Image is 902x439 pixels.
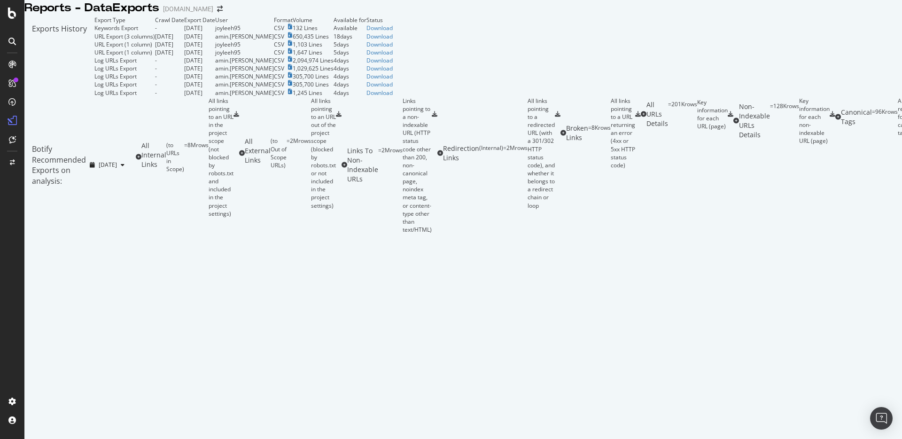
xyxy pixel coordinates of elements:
td: amin.[PERSON_NAME] [215,80,274,88]
div: All URLs Details [646,100,668,128]
div: Log URLs Export [94,64,137,72]
td: joyleeh95 [215,40,274,48]
a: Download [366,72,393,80]
td: - [155,72,184,80]
td: - [155,56,184,64]
td: 132 Lines [293,24,334,32]
div: CSV [274,64,284,72]
td: 650,435 Lines [293,32,334,40]
div: Broken Links [566,124,588,142]
div: All links pointing to a URL returning an error (4xx or 5xx HTTP status code) [611,97,635,169]
div: csv-export [555,111,560,117]
div: = 8M rows [184,141,209,173]
td: [DATE] [155,40,184,48]
td: [DATE] [155,32,184,40]
td: amin.[PERSON_NAME] [215,32,274,40]
div: = 2M rows [378,146,403,184]
td: [DATE] [184,32,215,40]
div: CSV [274,80,284,88]
div: Log URLs Export [94,80,137,88]
td: 4 days [334,80,366,88]
td: [DATE] [155,48,184,56]
div: [DOMAIN_NAME] [163,4,213,14]
td: 4 days [334,56,366,64]
div: All External Links [245,137,271,169]
td: 4 days [334,64,366,72]
a: Download [366,80,393,88]
div: Key information for each URL (page) [697,98,728,131]
div: Log URLs Export [94,56,137,64]
div: Non-Indexable URLs Details [739,102,770,140]
div: = 201K rows [668,100,697,128]
a: Download [366,89,393,97]
td: joyleeh95 [215,48,274,56]
td: 5 days [334,40,366,48]
div: CSV [274,56,284,64]
td: [DATE] [184,89,215,97]
a: Download [366,56,393,64]
td: Format [274,16,293,24]
td: 305,700 Lines [293,72,334,80]
button: [DATE] [86,157,128,172]
td: 1,647 Lines [293,48,334,56]
td: [DATE] [184,64,215,72]
span: 2025 Oct. 7th [99,161,117,169]
div: Links To Non-Indexable URLs [347,146,378,184]
div: Download [366,32,393,40]
td: Available for [334,16,366,24]
div: = 2M rows [287,137,311,169]
div: = 96K rows [872,108,898,126]
a: Download [366,64,393,72]
div: = 2M rows [503,144,528,163]
td: [DATE] [184,24,215,32]
td: - [155,80,184,88]
td: amin.[PERSON_NAME] [215,72,274,80]
td: Status [366,16,393,24]
div: URL Export (3 columns) [94,32,155,40]
a: Download [366,48,393,56]
div: CSV [274,40,284,48]
div: ( to Out of Scope URLs ) [271,137,287,169]
td: amin.[PERSON_NAME] [215,64,274,72]
td: 18 days [334,32,366,40]
div: CSV [274,32,284,40]
td: Crawl Date [155,16,184,24]
td: 2,094,974 Lines [293,56,334,64]
td: joyleeh95 [215,24,274,32]
div: All Internal Links [141,141,166,173]
td: 4 days [334,72,366,80]
div: Botify Recommended Exports on analysis: [32,144,86,187]
div: All links pointing to an URL out of the project scope (blocked by robots.txt or not included in t... [311,97,336,210]
div: csv-export [728,111,733,117]
td: User [215,16,274,24]
div: Open Intercom Messenger [870,407,893,430]
div: csv-export [233,111,239,117]
div: csv-export [432,111,437,117]
div: Log URLs Export [94,72,137,80]
td: 4 days [334,89,366,97]
td: amin.[PERSON_NAME] [215,56,274,64]
div: csv-export [830,111,835,117]
div: = 8K rows [588,124,611,142]
div: CSV [274,24,284,32]
div: = 128K rows [770,102,799,140]
div: URL Export (1 column) [94,40,152,48]
td: [DATE] [184,80,215,88]
td: 1,245 Lines [293,89,334,97]
div: Redirection Links [443,144,479,163]
td: - [155,64,184,72]
td: [DATE] [184,56,215,64]
div: Links pointing to a non-indexable URL (HTTP status code other than 200, non-canonical page, noind... [403,97,432,234]
a: Download [366,40,393,48]
div: Keywords Export [94,24,138,32]
div: ( Internal ) [479,144,503,163]
td: 5 days [334,48,366,56]
div: Log URLs Export [94,89,137,97]
div: All links pointing to an URL in the project scope (not blocked by robots.txt and included in the ... [209,97,233,218]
